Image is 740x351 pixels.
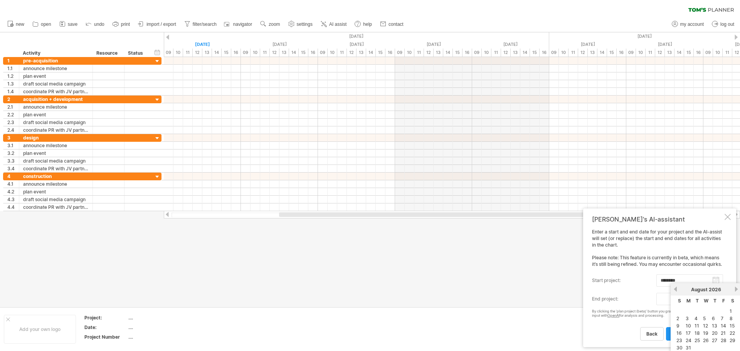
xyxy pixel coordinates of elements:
a: back [640,327,664,341]
div: 11 [260,49,270,57]
div: 11 [183,49,193,57]
a: 22 [729,329,736,337]
div: 4.2 [7,188,19,195]
div: Activity [23,49,88,57]
span: save [68,22,77,27]
div: construction [23,173,89,180]
span: filter/search [193,22,217,27]
label: start project: [592,274,656,287]
div: 1.4 [7,88,19,95]
div: 10 [173,49,183,57]
div: Thursday, 28 August 2025 [241,40,318,49]
span: Saturday [731,298,734,304]
div: Enter a start and end date for your project and the AI-assist will set (or replace) the start and... [592,229,723,340]
span: Tuesday [696,298,699,304]
span: new [16,22,24,27]
div: 2.3 [7,119,19,126]
a: help [353,19,374,29]
span: AI assist [329,22,346,27]
span: undo [94,22,104,27]
span: 2026 [709,287,721,292]
span: Sunday [678,298,681,304]
div: Wednesday, 27 August 2025 [164,40,241,49]
div: coordinate PR with JV partner [23,203,89,211]
div: 1.1 [7,65,19,72]
div: coordinate PR with JV partner [23,165,89,172]
div: 10 [251,49,260,57]
div: 11 [646,49,655,57]
a: filter/search [182,19,219,29]
div: 10 [482,49,491,57]
a: 7 [720,315,724,322]
a: 17 [685,329,691,337]
a: 10 [685,322,692,329]
div: 12 [270,49,279,57]
a: 26 [702,337,710,344]
div: 13 [588,49,597,57]
a: 14 [720,322,727,329]
div: coordinate PR with JV partner [23,126,89,134]
div: 4.4 [7,203,19,211]
div: 4.3 [7,196,19,203]
div: 16 [462,49,472,57]
span: back [646,331,658,337]
a: 5 [702,315,706,322]
a: 12 [702,322,709,329]
div: Add your own logo [4,315,76,344]
div: 1 [7,57,19,64]
div: 10 [328,49,337,57]
div: draft social media campaign [23,80,89,87]
span: Wednesday [704,298,708,304]
div: 2.1 [7,103,19,111]
div: 11 [491,49,501,57]
a: print [111,19,132,29]
a: 6 [711,315,716,322]
div: plan event [23,72,89,80]
span: log out [720,22,734,27]
div: 14 [520,49,530,57]
span: Friday [722,298,725,304]
div: plan event [23,149,89,157]
a: 16 [676,329,683,337]
div: Resource [96,49,120,57]
span: open [41,22,51,27]
a: zoom [258,19,282,29]
a: 15 [729,322,735,329]
div: 12 [193,49,202,57]
a: AI assist [319,19,349,29]
div: 3 [7,134,19,141]
div: 14 [289,49,299,57]
div: Saturday, 30 August 2025 [395,40,472,49]
div: 09 [318,49,328,57]
div: acquisition + development [23,96,89,103]
div: 14 [597,49,607,57]
div: 3.1 [7,142,19,149]
a: OpenAI [607,313,619,317]
div: 14 [212,49,222,57]
div: 16 [540,49,549,57]
div: 12 [655,49,665,57]
a: import / export [136,19,178,29]
div: 16 [231,49,241,57]
div: 12 [578,49,588,57]
div: 15 [299,49,308,57]
div: 2.2 [7,111,19,118]
div: 15 [684,49,694,57]
a: 28 [720,337,727,344]
div: 4.1 [7,180,19,188]
div: 12 [424,49,434,57]
a: contact [378,19,406,29]
div: announce milestone [23,180,89,188]
a: 2 [676,315,680,322]
a: 21 [720,329,727,337]
a: 11 [694,322,700,329]
div: 09 [626,49,636,57]
div: [PERSON_NAME]'s AI-assistant [592,215,723,223]
div: 09 [241,49,251,57]
a: 25 [694,337,701,344]
div: 13 [434,49,443,57]
div: 13 [357,49,366,57]
div: 12 [347,49,357,57]
span: August [691,287,708,292]
div: draft social media campaign [23,119,89,126]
